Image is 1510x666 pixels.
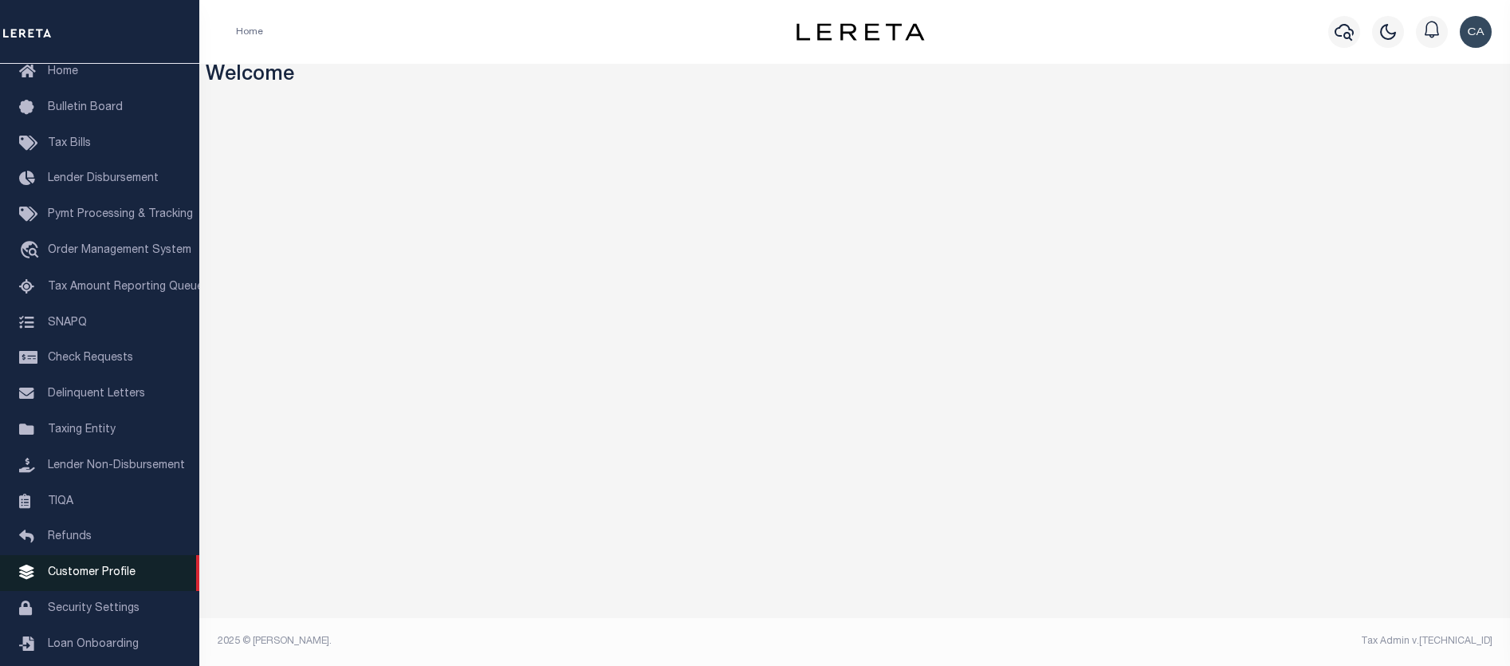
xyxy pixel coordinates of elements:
h3: Welcome [206,64,1504,89]
span: Pymt Processing & Tracking [48,209,193,220]
span: Tax Bills [48,138,91,149]
div: Tax Admin v.[TECHNICAL_ID] [867,634,1492,648]
img: logo-dark.svg [796,23,924,41]
span: TIQA [48,495,73,506]
span: Security Settings [48,603,140,614]
span: Check Requests [48,353,133,364]
div: 2025 © [PERSON_NAME]. [206,634,855,648]
span: Delinquent Letters [48,388,145,400]
span: Refunds [48,531,92,542]
span: Tax Amount Reporting Queue [48,282,203,293]
span: Lender Disbursement [48,173,159,184]
span: Taxing Entity [48,424,116,435]
span: Customer Profile [48,567,136,578]
img: svg+xml;base64,PHN2ZyB4bWxucz0iaHR0cDovL3d3dy53My5vcmcvMjAwMC9zdmciIHBvaW50ZXItZXZlbnRzPSJub25lIi... [1460,16,1492,48]
i: travel_explore [19,241,45,262]
span: Order Management System [48,245,191,256]
li: Home [236,25,263,39]
span: Loan Onboarding [48,639,139,650]
span: Bulletin Board [48,102,123,113]
span: Home [48,66,78,77]
span: SNAPQ [48,317,87,328]
span: Lender Non-Disbursement [48,460,185,471]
